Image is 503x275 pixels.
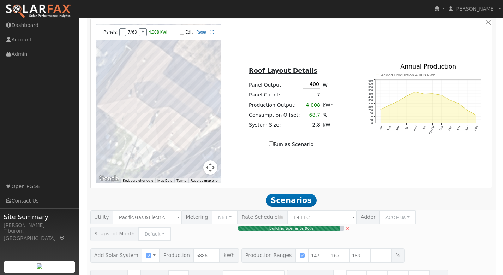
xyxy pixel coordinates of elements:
[139,28,147,36] button: +
[210,30,214,35] a: Full Screen
[321,78,335,90] td: W
[400,63,456,70] text: Annual Production
[157,178,172,183] button: Map Data
[321,110,335,120] td: %
[149,30,169,35] span: 4,008 kWh
[321,120,335,130] td: kW
[301,110,321,120] td: 68.7
[413,125,418,131] text: May
[406,95,407,96] circle: onclick=""
[368,109,373,112] text: 200
[389,105,390,106] circle: onclick=""
[368,86,373,89] text: 550
[454,6,496,12] span: [PERSON_NAME]
[4,212,76,222] span: Site Summary
[424,93,425,94] circle: onclick=""
[119,28,126,36] button: -
[368,82,373,86] text: 600
[465,125,470,131] text: Nov
[368,102,373,105] text: 300
[439,125,444,131] text: Aug
[378,125,383,130] text: Jan
[37,263,42,269] img: retrieve
[196,30,206,35] a: Reset
[248,100,301,110] td: Production Output:
[321,100,335,110] td: kWh
[203,160,217,175] button: Map camera controls
[123,178,153,183] button: Keyboard shortcuts
[368,95,373,99] text: 400
[248,90,301,100] td: Panel Count:
[432,93,433,94] circle: onclick=""
[368,79,373,82] text: 650
[128,30,137,35] span: 7/63
[380,109,381,110] circle: onclick=""
[368,99,373,102] text: 350
[191,179,219,182] a: Report a map error
[301,120,321,130] td: 2.8
[368,89,373,92] text: 500
[249,67,317,74] u: Roof Layout Details
[387,125,391,131] text: Feb
[429,125,435,134] text: [DATE]
[456,125,461,131] text: Oct
[368,112,373,115] text: 150
[368,105,373,108] text: 250
[467,110,468,111] circle: onclick=""
[345,224,350,232] span: ×
[97,174,121,183] a: Open this area in Google Maps (opens a new window)
[185,30,193,35] label: Edit
[4,222,76,229] div: [PERSON_NAME]
[473,125,478,131] text: Dec
[269,141,274,146] input: Run as Scenario
[448,125,453,131] text: Sep
[381,72,436,77] text: Added Production 4,008 kWh
[269,141,313,148] label: Run as Scenario
[176,179,186,182] a: Terms (opens in new tab)
[449,100,450,101] circle: onclick=""
[5,4,72,19] img: SolarFax
[368,115,373,118] text: 100
[4,227,76,242] div: Tiburon, [GEOGRAPHIC_DATA]
[404,125,409,130] text: Apr
[415,91,416,92] circle: onclick=""
[475,114,477,115] circle: onclick=""
[248,120,301,130] td: System Size:
[441,94,442,95] circle: onclick=""
[371,122,373,125] text: 0
[97,174,121,183] img: Google
[103,30,118,35] span: Panels:
[238,226,344,232] div: Building Scenarios 96%
[421,125,426,130] text: Jun
[266,194,316,207] span: Scenarios
[368,92,373,95] text: 450
[248,78,301,90] td: Panel Output:
[370,118,373,121] text: 50
[301,100,321,110] td: 4,008
[248,110,301,120] td: Consumption Offset:
[345,223,350,233] a: Cancel
[59,235,66,241] a: Map
[395,125,400,131] text: Mar
[301,90,321,100] td: 7
[397,101,399,102] circle: onclick=""
[458,103,459,104] circle: onclick=""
